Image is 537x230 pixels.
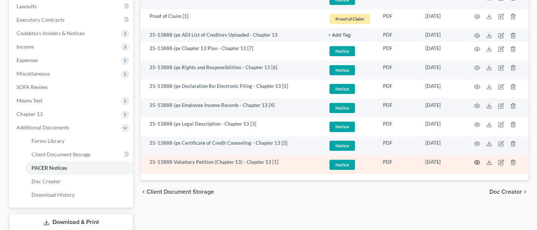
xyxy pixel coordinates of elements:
[377,42,419,61] td: PDF
[329,141,355,151] span: Notice
[10,80,133,94] a: SOFA Review
[16,57,38,63] span: Expenses
[419,28,465,42] td: [DATE]
[328,45,371,57] a: Notice
[31,151,90,157] span: Client Document Storage
[329,160,355,170] span: Notice
[522,189,528,195] i: chevron_right
[141,61,322,80] td: 25-13888-jps Rights and Responsibilities - Chapter 13 [6]
[31,165,67,171] span: PACER Notices
[419,42,465,61] td: [DATE]
[31,191,75,198] span: Download History
[489,189,528,195] button: Doc Creator chevron_right
[141,189,147,195] i: chevron_left
[141,117,322,137] td: 25-13888-jps Legal Description - Chapter 13 [3]
[419,155,465,174] td: [DATE]
[16,30,85,36] span: Codebtors Insiders & Notices
[329,122,355,132] span: Notice
[329,65,355,75] span: Notice
[16,43,34,50] span: Income
[328,139,371,152] a: Notice
[328,31,371,39] a: + Add Tag
[141,28,322,42] td: 25-13888-jps ADI List of Creditors Uploaded - Chapter 13
[16,3,37,9] span: Lawsuits
[329,14,370,24] span: Proof of Claim
[328,120,371,133] a: Notice
[419,80,465,99] td: [DATE]
[328,13,371,25] a: Proof of Claim
[328,83,371,95] a: Notice
[419,117,465,137] td: [DATE]
[377,9,419,28] td: PDF
[141,189,214,195] button: chevron_left Client Document Storage
[141,9,322,28] td: Proof of Claim [1]
[16,70,50,77] span: Miscellaneous
[377,80,419,99] td: PDF
[489,189,522,195] span: Doc Creator
[141,42,322,61] td: 25-13888-jps Chapter 13 Plan - Chapter 13 [7]
[419,9,465,28] td: [DATE]
[329,46,355,56] span: Notice
[141,98,322,117] td: 25-13888-jps Employee Income Records - Chapter 13 [4]
[328,102,371,114] a: Notice
[31,138,64,144] span: Forms Library
[25,134,133,148] a: Forms Library
[16,84,48,90] span: SOFA Review
[329,103,355,113] span: Notice
[328,64,371,76] a: Notice
[141,80,322,99] td: 25-13888-jps Declaration Re: Electronic Filing - Chapter 13 [5]
[419,136,465,155] td: [DATE]
[419,98,465,117] td: [DATE]
[25,148,133,161] a: Client Document Storage
[141,155,322,174] td: 25-13888 Voluntary Petition (Chapter 13) - Chapter 13 [1]
[329,84,355,94] span: Notice
[16,16,64,23] span: Executory Contracts
[328,159,371,171] a: Notice
[141,136,322,155] td: 25-13888-jps Certificate of Credit Counseling - Chapter 13 [2]
[377,98,419,117] td: PDF
[31,178,61,184] span: Doc Creator
[25,188,133,202] a: Download History
[377,28,419,42] td: PDF
[16,97,42,104] span: Means Test
[377,136,419,155] td: PDF
[377,61,419,80] td: PDF
[377,117,419,137] td: PDF
[147,189,214,195] span: Client Document Storage
[16,124,69,131] span: Additional Documents
[10,13,133,27] a: Executory Contracts
[328,33,351,38] button: + Add Tag
[25,161,133,175] a: PACER Notices
[419,61,465,80] td: [DATE]
[377,155,419,174] td: PDF
[25,175,133,188] a: Doc Creator
[16,111,43,117] span: Chapter 13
